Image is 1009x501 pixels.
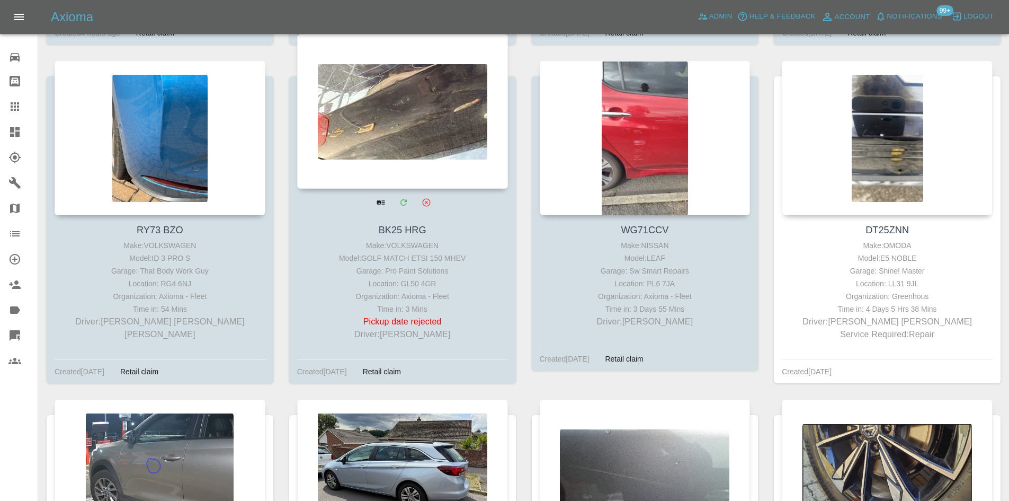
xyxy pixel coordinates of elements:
[865,225,909,235] a: DT25ZNN
[542,252,748,265] div: Model: LEAF
[57,252,263,265] div: Model: ID 3 PRO S
[300,328,505,341] p: Driver: [PERSON_NAME]
[355,365,409,378] div: Retail claim
[695,8,735,25] a: Admin
[300,252,505,265] div: Model: GOLF MATCH ETSI 150 MHEV
[540,353,590,365] div: Created [DATE]
[784,239,990,252] div: Make: OMODA
[300,265,505,277] div: Garage: Pro Paint Solutions
[415,191,437,213] button: Archive
[818,8,873,25] a: Account
[784,303,990,315] div: Time in: 4 Days 5 Hrs 38 Mins
[735,8,818,25] button: Help & Feedback
[300,290,505,303] div: Organization: Axioma - Fleet
[300,239,505,252] div: Make: VOLKSWAGEN
[784,290,990,303] div: Organization: Greenhous
[542,303,748,315] div: Time in: 3 Days 55 Mins
[542,239,748,252] div: Make: NISSAN
[784,265,990,277] div: Garage: Shine! Master
[963,11,994,23] span: Logout
[392,191,414,213] a: Modify
[749,11,815,23] span: Help & Feedback
[542,290,748,303] div: Organization: Axioma - Fleet
[112,365,166,378] div: Retail claim
[300,303,505,315] div: Time in: 3 Mins
[936,5,953,16] span: 99+
[542,265,748,277] div: Garage: Sw Smart Repairs
[57,315,263,341] p: Driver: [PERSON_NAME] [PERSON_NAME] [PERSON_NAME]
[57,239,263,252] div: Make: VOLKSWAGEN
[784,277,990,290] div: Location: LL31 9JL
[873,8,945,25] button: Notifications
[55,365,104,378] div: Created [DATE]
[949,8,996,25] button: Logout
[51,8,93,25] h5: Axioma
[6,4,32,30] button: Open drawer
[57,290,263,303] div: Organization: Axioma - Fleet
[709,11,733,23] span: Admin
[542,277,748,290] div: Location: PL6 7JA
[300,277,505,290] div: Location: GL50 4GR
[621,225,668,235] a: WG71CCV
[57,277,263,290] div: Location: RG4 6NJ
[370,191,391,213] a: View
[297,365,347,378] div: Created [DATE]
[137,225,183,235] a: RY73 BZO
[835,11,870,23] span: Account
[300,315,505,328] p: Pickup date rejected
[887,11,942,23] span: Notifications
[57,303,263,315] div: Time in: 54 Mins
[784,315,990,328] p: Driver: [PERSON_NAME] [PERSON_NAME]
[57,265,263,277] div: Garage: That Body Work Guy
[542,315,748,328] p: Driver: [PERSON_NAME]
[379,225,426,235] a: BK25 HRG
[784,328,990,341] p: Service Required: Repair
[782,365,832,378] div: Created [DATE]
[784,252,990,265] div: Model: E5 NOBLE
[597,353,651,365] div: Retail claim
